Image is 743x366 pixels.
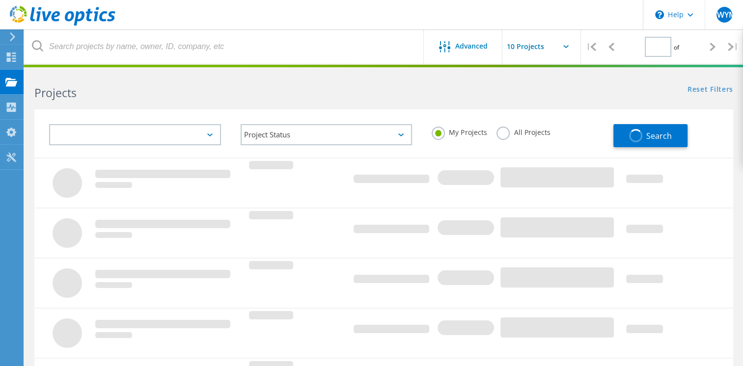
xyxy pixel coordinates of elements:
[496,127,550,136] label: All Projects
[34,85,77,101] b: Projects
[712,11,736,19] span: SWYM
[25,29,424,64] input: Search projects by name, owner, ID, company, etc
[581,29,601,64] div: |
[10,21,115,27] a: Live Optics Dashboard
[613,124,688,147] button: Search
[688,86,733,94] a: Reset Filters
[674,43,679,52] span: of
[646,131,672,141] span: Search
[241,124,413,145] div: Project Status
[723,29,743,64] div: |
[432,127,487,136] label: My Projects
[655,10,664,19] svg: \n
[455,43,488,50] span: Advanced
